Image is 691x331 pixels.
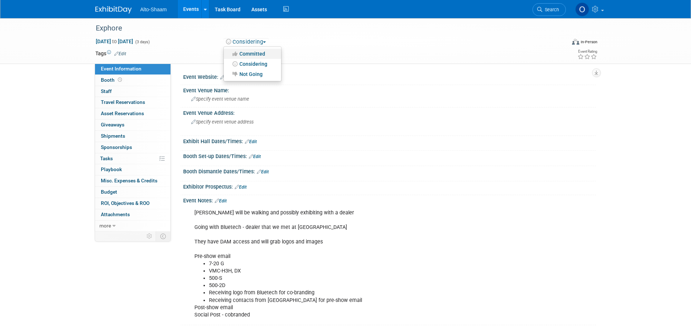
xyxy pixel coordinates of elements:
[135,40,150,44] span: (3 days)
[209,282,512,289] li: 500-2D
[542,7,559,12] span: Search
[572,39,579,45] img: Format-Inperson.png
[95,164,170,175] a: Playbook
[95,6,132,13] img: ExhibitDay
[209,275,512,282] li: 500-S
[93,22,555,35] div: Exphore
[95,187,170,198] a: Budget
[95,86,170,97] a: Staff
[95,75,170,86] a: Booth
[101,66,141,72] span: Event Information
[224,69,281,79] a: Not Going
[183,85,596,94] div: Event Venue Name:
[220,75,232,80] a: Edit
[209,260,512,267] li: 7-20 G
[580,39,597,45] div: In-Person
[183,151,596,160] div: Booth Set-up Dates/Times:
[95,142,170,153] a: Sponsorships
[101,144,132,150] span: Sponsorships
[224,59,281,69] a: Considering
[191,119,254,125] span: Specify event venue address
[183,195,596,205] div: Event Notes:
[101,110,144,116] span: Asset Reservations
[95,221,170,231] a: more
[95,131,170,142] a: Shipments
[249,154,261,159] a: Edit
[95,108,170,119] a: Asset Reservations
[114,51,126,56] a: Edit
[183,136,596,145] div: Exhibit Hall Dates/Times:
[101,99,145,105] span: Travel Reservations
[183,166,596,175] div: Booth Dismantle Dates/Times:
[95,38,133,45] span: [DATE] [DATE]
[223,38,269,46] button: Considering
[95,209,170,220] a: Attachments
[257,169,269,174] a: Edit
[235,185,247,190] a: Edit
[101,133,125,139] span: Shipments
[95,50,126,57] td: Tags
[95,120,170,130] a: Giveaways
[245,139,257,144] a: Edit
[209,289,512,296] li: Receiving logo from Bluetech for co-branding
[101,178,157,183] span: Misc. Expenses & Credits
[101,200,149,206] span: ROI, Objectives & ROO
[209,267,512,275] li: VMC-H3H, DX
[577,50,597,53] div: Event Rating
[183,72,596,81] div: Event Website:
[95,97,170,108] a: Travel Reservations
[532,3,566,16] a: Search
[116,77,123,82] span: Booth not reserved yet
[95,64,170,74] a: Event Information
[101,166,122,172] span: Playbook
[189,206,516,322] div: [PERSON_NAME] will be walking and possibly exhibiting with a dealer Going with Bluetech - dealer ...
[140,7,167,12] span: Alto-Shaam
[101,122,124,128] span: Giveaways
[101,77,123,83] span: Booth
[209,297,512,304] li: Receiving contacts from [GEOGRAPHIC_DATA] for pre-show email
[111,39,118,44] span: to
[183,181,596,191] div: Exhibitor Prospectus:
[143,231,156,241] td: Personalize Event Tab Strip
[100,156,113,161] span: Tasks
[191,96,249,102] span: Specify event venue name
[575,3,589,16] img: Olivia Strasser
[101,211,130,217] span: Attachments
[95,198,170,209] a: ROI, Objectives & ROO
[183,108,596,117] div: Event Venue Address:
[215,198,227,203] a: Edit
[101,88,112,94] span: Staff
[95,153,170,164] a: Tasks
[523,38,598,49] div: Event Format
[101,189,117,195] span: Budget
[95,175,170,186] a: Misc. Expenses & Credits
[156,231,170,241] td: Toggle Event Tabs
[99,223,111,229] span: more
[224,49,281,59] a: Committed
